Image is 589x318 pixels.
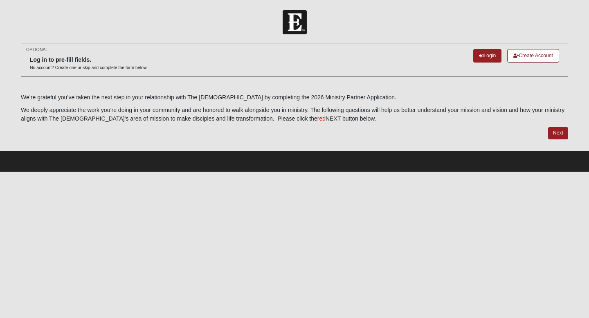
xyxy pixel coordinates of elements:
p: We’re grateful you’ve taken the next step in your relationship with The [DEMOGRAPHIC_DATA] by com... [21,93,568,102]
small: OPTIONAL [26,47,48,53]
a: Next [548,127,568,139]
img: Church of Eleven22 Logo [283,10,307,34]
font: red [317,115,326,122]
h6: Log in to pre-fill fields. [30,56,148,63]
p: We deeply appreciate the work you’re doing in your community and are honored to walk alongside yo... [21,106,568,123]
p: No account? Create one or skip and complete the form below. [30,65,148,71]
a: Create Account [507,49,559,63]
a: Login [473,49,501,63]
